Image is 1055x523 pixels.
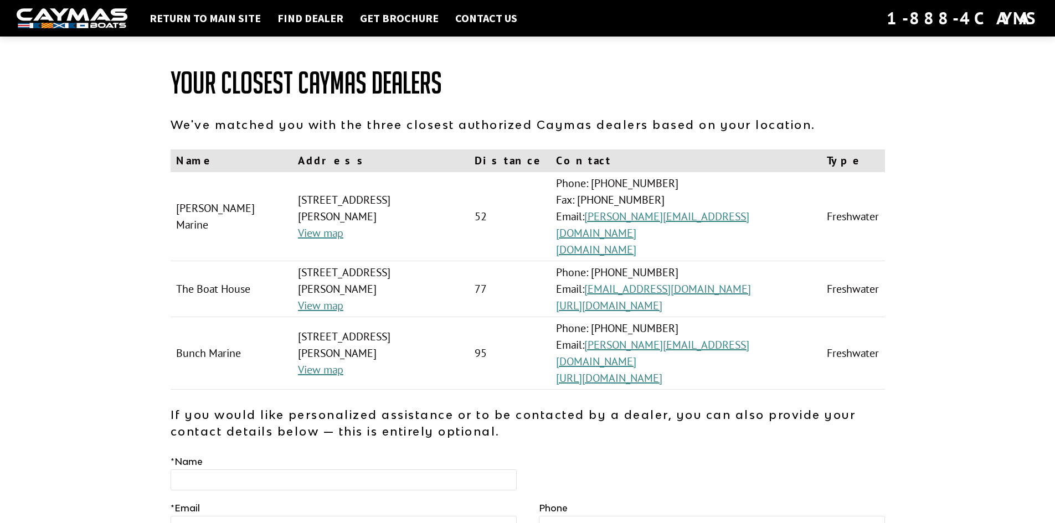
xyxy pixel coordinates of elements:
[556,371,662,385] a: [URL][DOMAIN_NAME]
[450,11,523,25] a: Contact Us
[556,338,749,369] a: [PERSON_NAME][EMAIL_ADDRESS][DOMAIN_NAME]
[298,363,343,377] a: View map
[171,317,292,390] td: Bunch Marine
[144,11,266,25] a: Return to main site
[550,261,822,317] td: Phone: [PHONE_NUMBER] Email:
[556,242,636,257] a: [DOMAIN_NAME]
[556,209,749,240] a: [PERSON_NAME][EMAIL_ADDRESS][DOMAIN_NAME]
[550,317,822,390] td: Phone: [PHONE_NUMBER] Email:
[539,501,568,515] label: Phone
[292,261,469,317] td: [STREET_ADDRESS][PERSON_NAME]
[292,172,469,261] td: [STREET_ADDRESS][PERSON_NAME]
[550,172,822,261] td: Phone: [PHONE_NUMBER] Fax: [PHONE_NUMBER] Email:
[171,116,885,133] p: We've matched you with the three closest authorized Caymas dealers based on your location.
[556,298,662,313] a: [URL][DOMAIN_NAME]
[171,66,885,100] h1: Your Closest Caymas Dealers
[292,149,469,172] th: Address
[171,406,885,439] p: If you would like personalized assistance or to be contacted by a dealer, you can also provide yo...
[469,261,550,317] td: 77
[354,11,444,25] a: Get Brochure
[887,6,1038,30] div: 1-888-4CAYMAS
[584,282,751,296] a: [EMAIL_ADDRESS][DOMAIN_NAME]
[298,226,343,240] a: View map
[298,298,343,313] a: View map
[17,8,127,29] img: white-logo-c9c8dbefe5ff5ceceb0f0178aa75bf4bb51f6bca0971e226c86eb53dfe498488.png
[171,261,292,317] td: The Boat House
[292,317,469,390] td: [STREET_ADDRESS][PERSON_NAME]
[171,455,203,468] label: Name
[821,261,884,317] td: Freshwater
[171,501,200,515] label: Email
[469,149,550,172] th: Distance
[550,149,822,172] th: Contact
[171,172,292,261] td: [PERSON_NAME] Marine
[469,172,550,261] td: 52
[272,11,349,25] a: Find Dealer
[171,149,292,172] th: Name
[469,317,550,390] td: 95
[821,149,884,172] th: Type
[821,317,884,390] td: Freshwater
[821,172,884,261] td: Freshwater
